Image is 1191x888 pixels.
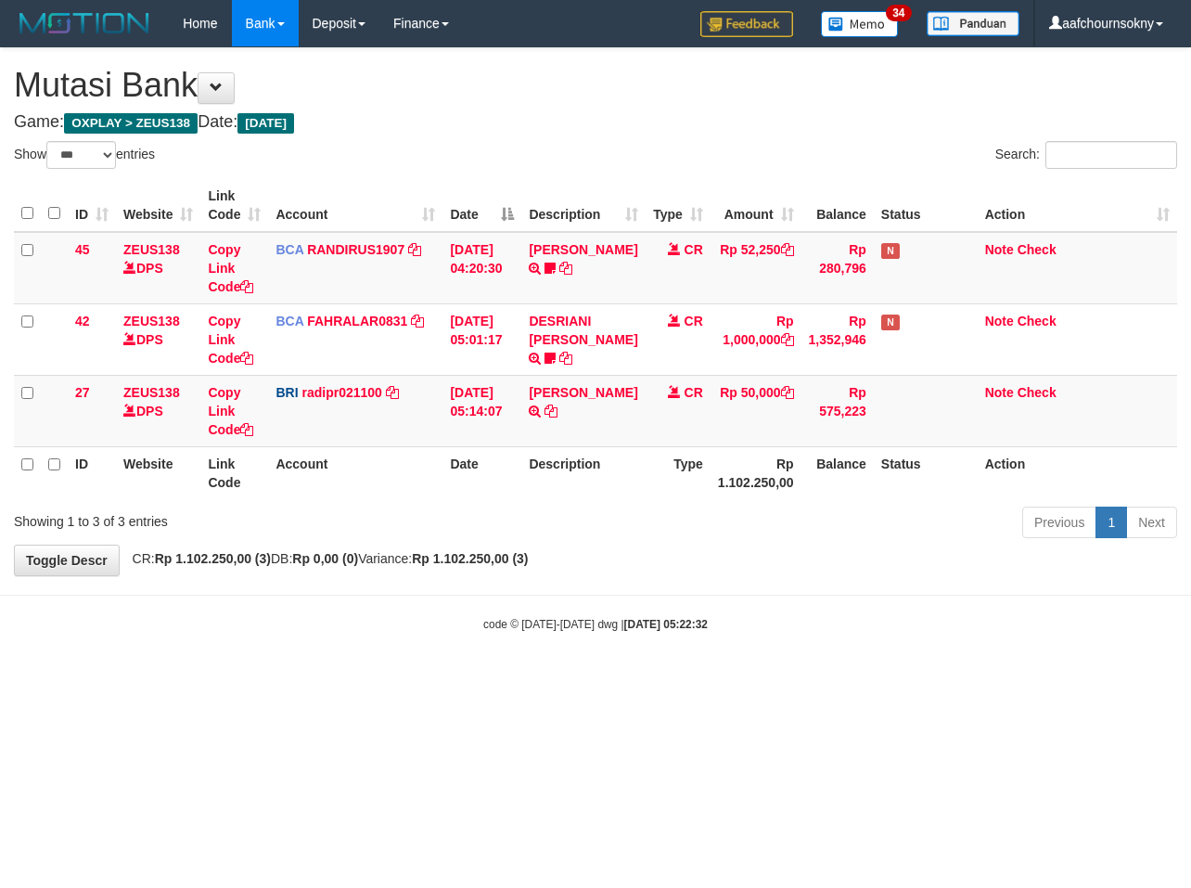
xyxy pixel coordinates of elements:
[208,385,253,437] a: Copy Link Code
[14,9,155,37] img: MOTION_logo.png
[1126,507,1177,538] a: Next
[1018,242,1057,257] a: Check
[711,303,801,375] td: Rp 1,000,000
[685,385,703,400] span: CR
[123,242,180,257] a: ZEUS138
[624,618,708,631] strong: [DATE] 05:22:32
[116,446,200,499] th: Website
[268,179,442,232] th: Account: activate to sort column ascending
[14,141,155,169] label: Show entries
[927,11,1019,36] img: panduan.png
[483,618,708,631] small: code © [DATE]-[DATE] dwg |
[529,242,637,257] a: [PERSON_NAME]
[995,141,1177,169] label: Search:
[68,179,116,232] th: ID: activate to sort column ascending
[1022,507,1096,538] a: Previous
[442,303,521,375] td: [DATE] 05:01:17
[208,242,253,294] a: Copy Link Code
[442,446,521,499] th: Date
[700,11,793,37] img: Feedback.jpg
[985,314,1014,328] a: Note
[208,314,253,366] a: Copy Link Code
[14,67,1177,104] h1: Mutasi Bank
[781,332,794,347] a: Copy Rp 1,000,000 to clipboard
[881,315,900,330] span: Has Note
[442,179,521,232] th: Date: activate to sort column descending
[412,551,528,566] strong: Rp 1.102.250,00 (3)
[874,179,978,232] th: Status
[116,303,200,375] td: DPS
[801,232,874,304] td: Rp 280,796
[685,314,703,328] span: CR
[544,404,557,418] a: Copy DANA TEGARJALERPR to clipboard
[821,11,899,37] img: Button%20Memo.svg
[711,232,801,304] td: Rp 52,250
[801,179,874,232] th: Balance
[711,179,801,232] th: Amount: activate to sort column ascending
[559,351,572,366] a: Copy DESRIANI NATALIS T to clipboard
[237,113,294,134] span: [DATE]
[646,179,711,232] th: Type: activate to sort column ascending
[64,113,198,134] span: OXPLAY > ZEUS138
[874,446,978,499] th: Status
[442,232,521,304] td: [DATE] 04:20:30
[711,375,801,446] td: Rp 50,000
[978,446,1177,499] th: Action
[881,243,900,259] span: Has Note
[155,551,271,566] strong: Rp 1.102.250,00 (3)
[781,385,794,400] a: Copy Rp 50,000 to clipboard
[123,385,180,400] a: ZEUS138
[985,385,1014,400] a: Note
[200,446,268,499] th: Link Code
[521,446,645,499] th: Description
[801,375,874,446] td: Rp 575,223
[292,551,358,566] strong: Rp 0,00 (0)
[75,242,90,257] span: 45
[801,446,874,499] th: Balance
[985,242,1014,257] a: Note
[646,446,711,499] th: Type
[123,551,529,566] span: CR: DB: Variance:
[307,314,407,328] a: FAHRALAR0831
[116,179,200,232] th: Website: activate to sort column ascending
[275,385,298,400] span: BRI
[68,446,116,499] th: ID
[307,242,404,257] a: RANDIRUS1907
[268,446,442,499] th: Account
[386,385,399,400] a: Copy radipr021100 to clipboard
[442,375,521,446] td: [DATE] 05:14:07
[75,385,90,400] span: 27
[123,314,180,328] a: ZEUS138
[116,232,200,304] td: DPS
[781,242,794,257] a: Copy Rp 52,250 to clipboard
[711,446,801,499] th: Rp 1.102.250,00
[1018,314,1057,328] a: Check
[116,375,200,446] td: DPS
[529,385,637,400] a: [PERSON_NAME]
[1018,385,1057,400] a: Check
[559,261,572,276] a: Copy TENNY SETIAWAN to clipboard
[275,242,303,257] span: BCA
[14,505,482,531] div: Showing 1 to 3 of 3 entries
[46,141,116,169] select: Showentries
[1045,141,1177,169] input: Search:
[685,242,703,257] span: CR
[529,314,637,347] a: DESRIANI [PERSON_NAME]
[200,179,268,232] th: Link Code: activate to sort column ascending
[408,242,421,257] a: Copy RANDIRUS1907 to clipboard
[886,5,911,21] span: 34
[801,303,874,375] td: Rp 1,352,946
[521,179,645,232] th: Description: activate to sort column ascending
[14,113,1177,132] h4: Game: Date:
[978,179,1177,232] th: Action: activate to sort column ascending
[275,314,303,328] span: BCA
[411,314,424,328] a: Copy FAHRALAR0831 to clipboard
[75,314,90,328] span: 42
[14,545,120,576] a: Toggle Descr
[301,385,381,400] a: radipr021100
[1095,507,1127,538] a: 1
